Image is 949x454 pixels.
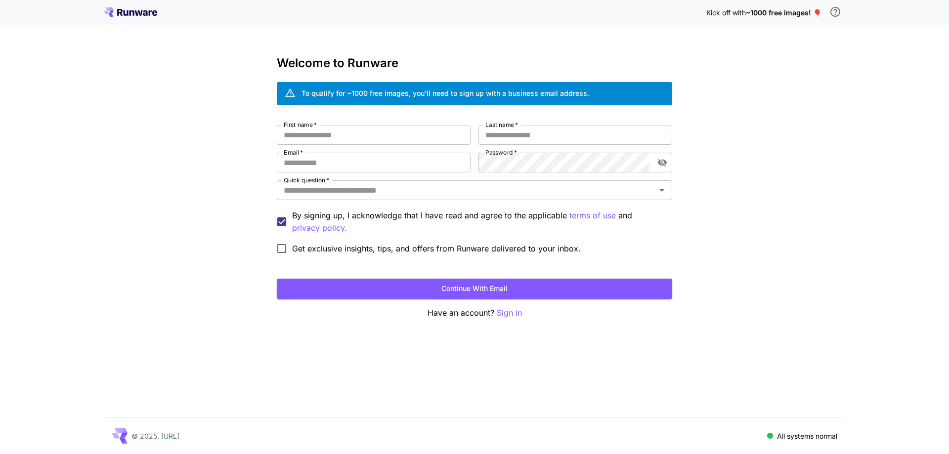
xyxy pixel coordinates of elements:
label: Password [485,148,517,157]
label: Email [284,148,303,157]
p: privacy policy. [292,222,347,234]
label: Quick question [284,176,329,184]
span: ~1000 free images! 🎈 [746,8,821,17]
h3: Welcome to Runware [277,56,672,70]
p: By signing up, I acknowledge that I have read and agree to the applicable and [292,209,664,234]
p: Have an account? [277,307,672,319]
p: All systems normal [777,431,837,441]
button: In order to qualify for free credit, you need to sign up with a business email address and click ... [825,2,845,22]
button: By signing up, I acknowledge that I have read and agree to the applicable terms of use and [292,222,347,234]
span: Get exclusive insights, tips, and offers from Runware delivered to your inbox. [292,243,581,254]
button: Open [655,183,669,197]
p: terms of use [569,209,616,222]
button: Sign in [497,307,522,319]
label: Last name [485,121,518,129]
p: © 2025, [URL] [131,431,179,441]
span: Kick off with [706,8,746,17]
button: toggle password visibility [653,154,671,171]
label: First name [284,121,317,129]
button: Continue with email [277,279,672,299]
button: By signing up, I acknowledge that I have read and agree to the applicable and privacy policy. [569,209,616,222]
div: To qualify for ~1000 free images, you’ll need to sign up with a business email address. [302,88,589,98]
